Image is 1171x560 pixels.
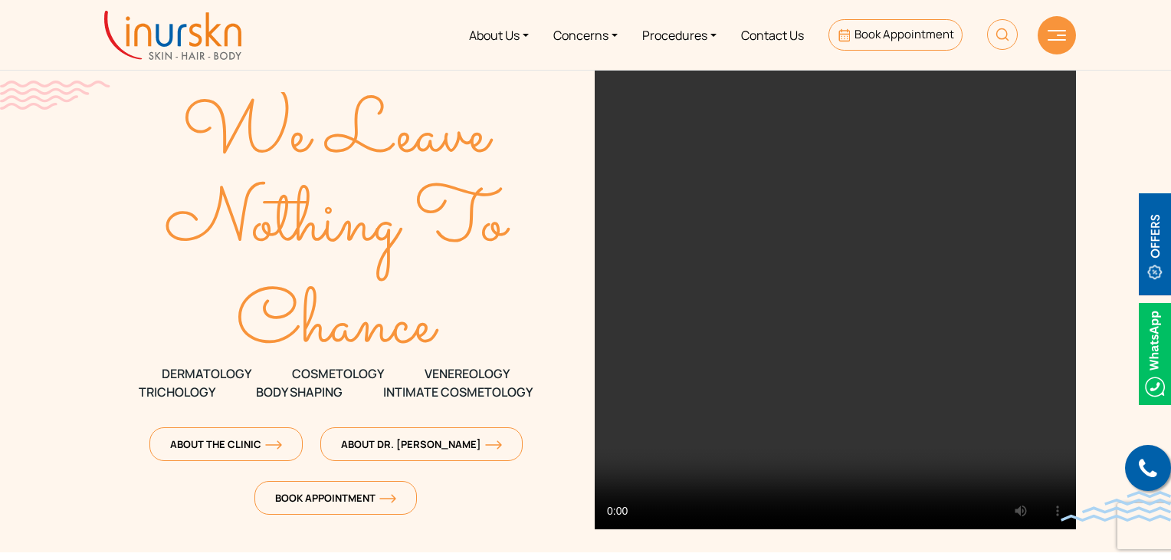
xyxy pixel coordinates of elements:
a: Book Appointmentorange-arrow [254,481,417,515]
span: Intimate Cosmetology [383,383,533,401]
a: About Dr. [PERSON_NAME]orange-arrow [320,427,523,461]
a: Book Appointment [828,19,963,51]
img: bluewave [1061,491,1171,522]
img: orange-arrow [265,440,282,450]
text: We Leave [182,79,494,193]
span: VENEREOLOGY [425,364,510,383]
a: Contact Us [729,6,816,64]
span: DERMATOLOGY [162,364,251,383]
a: Procedures [630,6,729,64]
span: Body Shaping [256,383,343,401]
img: orange-arrow [379,494,396,503]
span: TRICHOLOGY [139,383,215,401]
img: orange-arrow [485,440,502,450]
span: About The Clinic [170,437,282,451]
text: Chance [237,269,440,383]
text: Nothing To [166,167,511,281]
img: offerBt [1139,193,1171,295]
a: Concerns [541,6,630,64]
img: Whatsappicon [1139,303,1171,405]
a: About The Clinicorange-arrow [149,427,303,461]
img: hamLine.svg [1048,30,1066,41]
span: COSMETOLOGY [292,364,384,383]
a: About Us [457,6,541,64]
a: Whatsappicon [1139,344,1171,361]
span: Book Appointment [854,26,954,42]
span: Book Appointment [275,491,396,505]
span: About Dr. [PERSON_NAME] [341,437,502,451]
img: HeaderSearch [987,19,1018,50]
img: inurskn-logo [104,11,241,60]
